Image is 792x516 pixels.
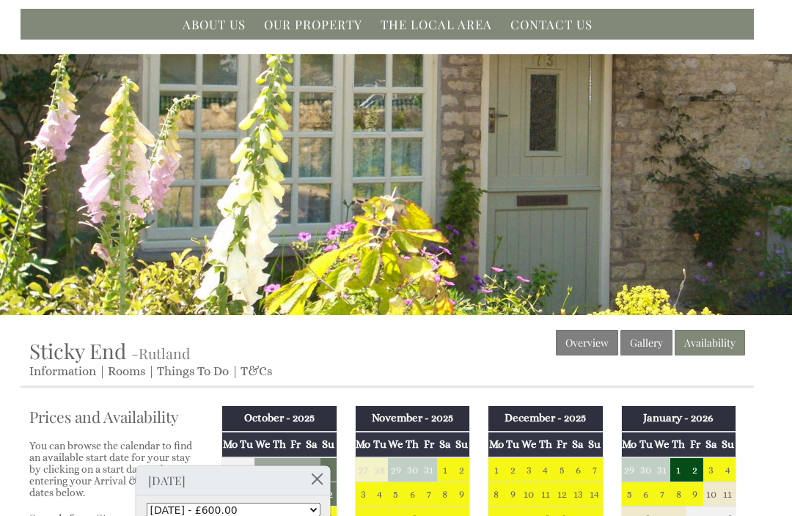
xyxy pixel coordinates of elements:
td: 28 [371,457,387,482]
td: 3 [355,482,371,506]
th: December - 2025 [488,406,604,431]
td: 3 [287,457,304,482]
th: We [388,432,404,457]
td: 8 [437,482,453,506]
th: January - 2026 [621,406,736,431]
th: Fr [287,432,304,457]
a: Sticky End [29,337,131,364]
a: Rooms [108,364,145,378]
td: 1 [437,457,453,482]
th: Sa [703,432,719,457]
th: Tu [371,432,387,457]
th: We [654,432,670,457]
td: 3 [521,457,537,482]
td: 8 [670,482,686,506]
a: Rutland [139,344,190,363]
td: 29 [222,457,238,482]
td: 31 [654,457,670,482]
td: 31 [420,457,436,482]
td: 6 [637,482,653,506]
th: Mo [488,432,505,457]
td: 6 [570,457,586,482]
span: Sticky End [29,337,126,364]
th: Su [453,432,469,457]
td: 13 [570,482,586,506]
td: 4 [304,457,320,482]
td: 10 [703,482,719,506]
h3: [DATE] [136,466,331,496]
th: Th [670,432,686,457]
td: 4 [371,482,387,506]
th: Tu [637,432,653,457]
td: 11 [538,482,554,506]
a: Things To Do [157,364,229,378]
td: 4 [719,457,736,482]
td: 2 [453,457,469,482]
th: Fr [420,432,436,457]
th: Mo [222,432,238,457]
th: Sa [437,432,453,457]
th: November - 2025 [355,406,470,431]
td: 12 [554,482,570,506]
td: 14 [587,482,603,506]
td: 1 [670,457,686,482]
td: 5 [388,482,404,506]
th: Mo [355,432,371,457]
td: 27 [355,457,371,482]
td: 29 [621,457,637,482]
th: Th [271,432,287,457]
td: 11 [719,482,736,506]
th: Su [320,432,337,457]
th: We [254,432,271,457]
th: Sa [570,432,586,457]
th: Su [719,432,736,457]
th: Th [404,432,420,457]
a: Information [29,364,96,378]
td: 1 [254,457,271,482]
td: 7 [420,482,436,506]
th: Fr [686,432,703,457]
td: 8 [488,482,505,506]
td: 30 [238,457,254,482]
td: 6 [404,482,420,506]
td: 10 [521,482,537,506]
td: 30 [637,457,653,482]
td: 1 [488,457,505,482]
th: Tu [505,432,521,457]
a: Gallery [620,330,672,355]
td: 5 [320,457,337,482]
a: The Local Area [381,16,492,32]
td: 5 [621,482,637,506]
td: 9 [505,482,521,506]
a: About Us [183,16,246,32]
span: - [131,344,190,363]
a: Overview [556,330,618,355]
td: 5 [554,457,570,482]
td: 9 [686,482,703,506]
td: 2 [505,457,521,482]
td: 30 [404,457,420,482]
th: Fr [554,432,570,457]
p: You can browse the calendar to find an available start date for your stay by clicking on a start ... [29,440,195,498]
td: 7 [587,457,603,482]
th: Mo [621,432,637,457]
a: T&Cs [241,364,272,378]
td: 7 [654,482,670,506]
th: Th [538,432,554,457]
td: 2 [686,457,703,482]
a: Contact Us [510,16,593,32]
td: 29 [388,457,404,482]
a: Prices and Availability [29,406,195,427]
td: 2 [271,457,287,482]
td: 4 [538,457,554,482]
th: Su [587,432,603,457]
td: 3 [703,457,719,482]
th: Tu [238,432,254,457]
td: 9 [453,482,469,506]
th: We [521,432,537,457]
a: Availability [675,330,745,355]
a: Our Property [264,16,362,32]
th: Sa [304,432,320,457]
th: October - 2025 [222,406,337,431]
